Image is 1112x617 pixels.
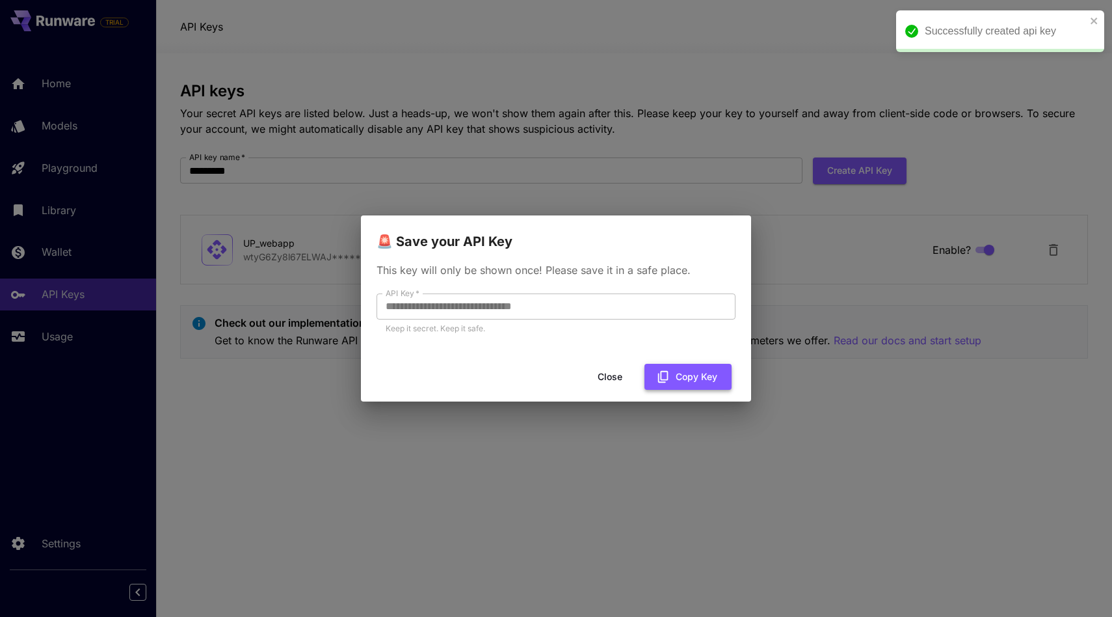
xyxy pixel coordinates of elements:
p: This key will only be shown once! Please save it in a safe place. [377,262,735,278]
label: API Key [386,288,419,299]
button: Copy Key [644,364,732,391]
button: close [1090,16,1099,26]
p: Keep it secret. Keep it safe. [386,322,726,335]
button: Close [581,364,639,391]
div: Successfully created api key [925,23,1086,39]
h2: 🚨 Save your API Key [361,215,751,252]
